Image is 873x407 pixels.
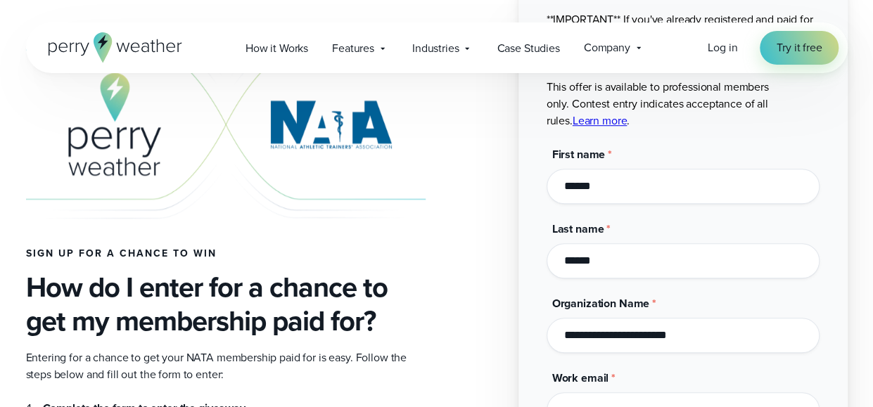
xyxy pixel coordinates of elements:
[777,39,822,56] span: Try it free
[485,34,571,63] a: Case Studies
[584,39,630,56] span: Company
[26,349,426,383] p: Entering for a chance to get your NATA membership paid for is easy. Follow the steps below and fi...
[552,221,604,237] span: Last name
[246,40,308,57] span: How it Works
[26,271,426,338] h3: How do I enter for a chance to get my membership paid for?
[552,295,649,311] span: Organization Name
[412,40,459,57] span: Industries
[552,370,609,386] span: Work email
[332,40,374,57] span: Features
[573,112,627,129] a: Learn more
[552,146,606,162] span: First name
[26,248,426,259] h4: Sign up for a chance to win
[497,40,559,57] span: Case Studies
[708,39,737,56] a: Log in
[547,11,820,129] p: **IMPORTANT** If you've already registered and paid for your 2026 NATA membership, you're not eli...
[234,34,320,63] a: How it Works
[760,31,839,65] a: Try it free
